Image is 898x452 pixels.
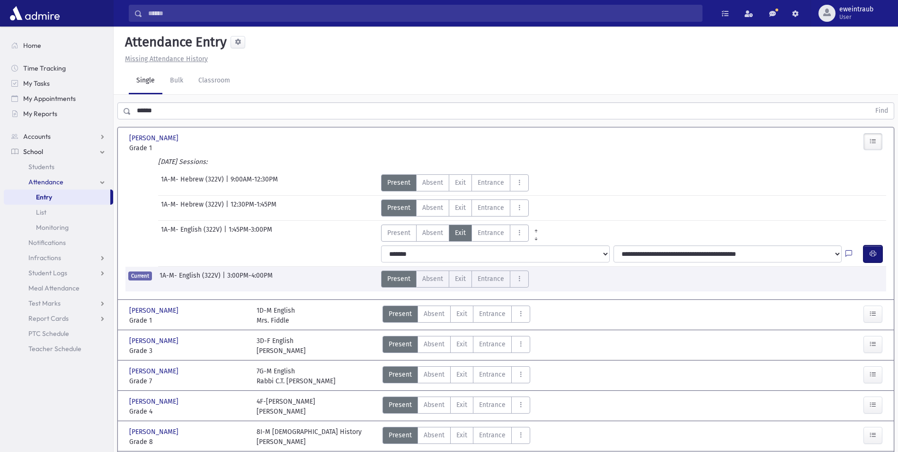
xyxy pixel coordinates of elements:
span: Entrance [479,370,506,380]
span: 3:00PM-4:00PM [227,271,273,288]
span: List [36,208,46,217]
span: Exit [456,370,467,380]
span: 1A-M- Hebrew (322V) [161,174,226,191]
input: Search [142,5,702,22]
span: Student Logs [28,269,67,277]
span: Entrance [479,309,506,319]
span: [PERSON_NAME] [129,366,180,376]
span: Entry [36,193,52,201]
span: Meal Attendance [28,284,80,292]
a: My Reports [4,106,113,121]
span: My Reports [23,109,57,118]
span: Absent [422,178,443,188]
span: 1A-M- English (322V) [161,225,224,242]
span: Grade 1 [129,143,247,153]
span: | [226,174,231,191]
div: AttTypes [382,427,530,447]
span: Present [389,339,412,349]
a: Infractions [4,250,113,265]
div: AttTypes [382,306,530,325]
span: Present [387,203,410,213]
div: 7G-M English Rabbi C.T. [PERSON_NAME] [257,366,336,386]
span: PTC Schedule [28,329,69,338]
span: My Appointments [23,94,76,103]
span: Present [389,370,412,380]
span: Report Cards [28,314,69,323]
span: Exit [455,228,466,238]
a: PTC Schedule [4,326,113,341]
span: School [23,147,43,156]
span: Absent [424,400,445,410]
span: Grade 3 [129,346,247,356]
span: Infractions [28,253,61,262]
span: Exit [456,309,467,319]
span: Grade 1 [129,316,247,325]
div: 3D-F English [PERSON_NAME] [257,336,306,356]
span: 1:45PM-3:00PM [229,225,272,242]
span: [PERSON_NAME] [129,336,180,346]
span: Entrance [478,178,504,188]
span: Students [28,163,54,171]
span: Entrance [478,203,504,213]
span: Accounts [23,132,51,141]
span: Exit [456,339,467,349]
span: 9:00AM-12:30PM [231,174,278,191]
a: Classroom [191,68,238,94]
span: Grade 8 [129,437,247,447]
a: Bulk [162,68,191,94]
span: Present [389,309,412,319]
span: Absent [422,228,443,238]
button: Find [870,103,894,119]
a: Student Logs [4,265,113,280]
a: Single [129,68,162,94]
span: 1A-M- English (322V) [160,271,222,288]
a: Entry [4,190,110,205]
a: Teacher Schedule [4,341,113,356]
a: List [4,205,113,220]
div: AttTypes [381,225,543,242]
span: [PERSON_NAME] [129,397,180,407]
span: | [226,199,231,217]
span: Teacher Schedule [28,344,81,353]
a: Test Marks [4,296,113,311]
span: Entrance [479,339,506,349]
a: Meal Attendance [4,280,113,296]
a: My Tasks [4,76,113,91]
span: User [839,13,873,21]
span: [PERSON_NAME] [129,133,180,143]
span: 12:30PM-1:45PM [231,199,276,217]
span: Current [128,271,152,280]
span: Present [387,228,410,238]
div: AttTypes [381,174,529,191]
span: Absent [424,430,445,440]
a: Accounts [4,129,113,144]
span: Entrance [478,274,504,284]
span: My Tasks [23,79,50,88]
div: AttTypes [382,366,530,386]
span: Time Tracking [23,64,66,72]
span: | [222,271,227,288]
span: Exit [455,178,466,188]
span: [PERSON_NAME] [129,306,180,316]
i: [DATE] Sessions: [158,158,207,166]
span: Attendance [28,178,63,186]
a: Report Cards [4,311,113,326]
span: Entrance [479,400,506,410]
a: Students [4,159,113,174]
span: Grade 4 [129,407,247,416]
span: Present [387,178,410,188]
span: Grade 7 [129,376,247,386]
a: Home [4,38,113,53]
span: Absent [424,309,445,319]
img: AdmirePro [8,4,62,23]
span: [PERSON_NAME] [129,427,180,437]
span: Exit [456,430,467,440]
div: AttTypes [382,336,530,356]
u: Missing Attendance History [125,55,208,63]
span: Entrance [478,228,504,238]
span: eweintraub [839,6,873,13]
a: School [4,144,113,159]
a: Missing Attendance History [121,55,208,63]
a: Notifications [4,235,113,250]
div: AttTypes [381,199,529,217]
